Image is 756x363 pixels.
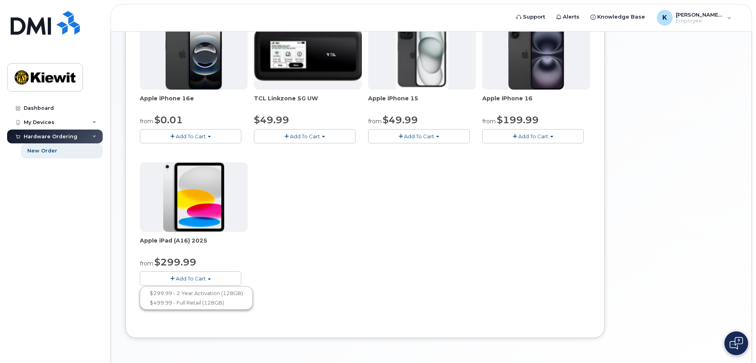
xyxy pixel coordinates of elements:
[511,9,551,25] a: Support
[585,9,651,25] a: Knowledge Base
[523,13,545,21] span: Support
[140,237,248,252] div: Apple iPad (A16) 2025
[176,275,206,282] span: Add To Cart
[508,20,564,90] img: iphone_16_plus.png
[140,271,241,285] button: Add To Cart
[368,94,476,110] div: Apple iPhone 15
[563,13,579,21] span: Alerts
[142,298,251,308] a: $499.99 - Full Retail (128GB)
[154,256,196,268] span: $299.99
[368,129,470,143] button: Add To Cart
[254,28,362,81] img: linkzone5g.png
[404,133,434,139] span: Add To Cart
[165,20,222,90] img: iphone16e.png
[662,13,667,23] span: K
[396,20,448,90] img: iphone15.jpg
[163,162,224,232] img: ipad_11.png
[597,13,645,21] span: Knowledge Base
[140,94,248,110] div: Apple iPhone 16e
[140,260,153,267] small: from
[254,114,289,126] span: $49.99
[140,118,153,125] small: from
[482,118,496,125] small: from
[154,114,183,126] span: $0.01
[482,129,584,143] button: Add To Cart
[651,10,737,26] div: Karla.Togawa
[551,9,585,25] a: Alerts
[142,288,251,298] a: $299.99 - 2 Year Activation (128GB)
[676,18,723,24] span: Employee
[290,133,320,139] span: Add To Cart
[140,129,241,143] button: Add To Cart
[518,133,548,139] span: Add To Cart
[176,133,206,139] span: Add To Cart
[730,337,743,350] img: Open chat
[254,129,355,143] button: Add To Cart
[254,94,362,110] div: TCL Linkzone 5G UW
[368,118,382,125] small: from
[482,94,590,110] div: Apple iPhone 16
[497,114,539,126] span: $199.99
[383,114,418,126] span: $49.99
[676,11,723,18] span: [PERSON_NAME].Togawa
